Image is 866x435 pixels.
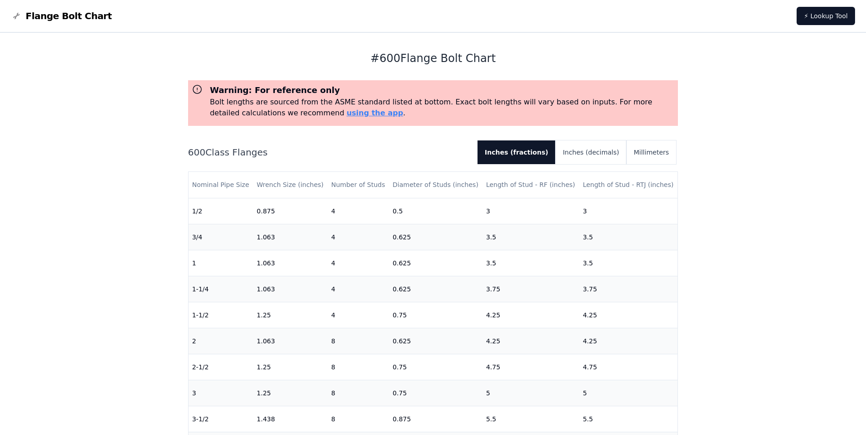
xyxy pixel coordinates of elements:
[11,10,22,21] img: Flange Bolt Chart Logo
[389,276,483,302] td: 0.625
[189,224,253,250] td: 3/4
[389,302,483,328] td: 0.75
[327,406,389,432] td: 8
[327,380,389,406] td: 8
[327,172,389,198] th: Number of Studs
[389,224,483,250] td: 0.625
[556,140,626,164] button: Inches (decimals)
[483,380,579,406] td: 5
[483,354,579,380] td: 4.75
[189,250,253,276] td: 1
[253,354,327,380] td: 1.25
[626,140,676,164] button: Millimeters
[579,302,678,328] td: 4.25
[188,146,470,159] h2: 600 Class Flanges
[189,328,253,354] td: 2
[483,250,579,276] td: 3.5
[483,328,579,354] td: 4.25
[26,10,112,22] span: Flange Bolt Chart
[327,328,389,354] td: 8
[253,302,327,328] td: 1.25
[253,276,327,302] td: 1.063
[253,198,327,224] td: 0.875
[579,328,678,354] td: 4.25
[253,250,327,276] td: 1.063
[579,224,678,250] td: 3.5
[579,250,678,276] td: 3.5
[483,224,579,250] td: 3.5
[483,302,579,328] td: 4.25
[579,276,678,302] td: 3.75
[253,380,327,406] td: 1.25
[210,97,675,119] p: Bolt lengths are sourced from the ASME standard listed at bottom. Exact bolt lengths will vary ba...
[579,380,678,406] td: 5
[327,276,389,302] td: 4
[389,198,483,224] td: 0.5
[253,328,327,354] td: 1.063
[327,354,389,380] td: 8
[189,380,253,406] td: 3
[797,7,855,25] a: ⚡ Lookup Tool
[389,354,483,380] td: 0.75
[189,406,253,432] td: 3-1/2
[389,250,483,276] td: 0.625
[389,406,483,432] td: 0.875
[483,198,579,224] td: 3
[189,276,253,302] td: 1-1/4
[210,84,675,97] h3: Warning: For reference only
[327,302,389,328] td: 4
[579,354,678,380] td: 4.75
[189,198,253,224] td: 1/2
[189,172,253,198] th: Nominal Pipe Size
[189,302,253,328] td: 1-1/2
[188,51,678,66] h1: # 600 Flange Bolt Chart
[253,224,327,250] td: 1.063
[478,140,556,164] button: Inches (fractions)
[253,172,327,198] th: Wrench Size (inches)
[483,276,579,302] td: 3.75
[327,224,389,250] td: 4
[579,198,678,224] td: 3
[327,198,389,224] td: 4
[579,172,678,198] th: Length of Stud - RTJ (inches)
[483,172,579,198] th: Length of Stud - RF (inches)
[389,328,483,354] td: 0.625
[483,406,579,432] td: 5.5
[189,354,253,380] td: 2-1/2
[11,10,112,22] a: Flange Bolt Chart LogoFlange Bolt Chart
[253,406,327,432] td: 1.438
[579,406,678,432] td: 5.5
[346,109,403,117] a: using the app
[389,172,483,198] th: Diameter of Studs (inches)
[327,250,389,276] td: 4
[389,380,483,406] td: 0.75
